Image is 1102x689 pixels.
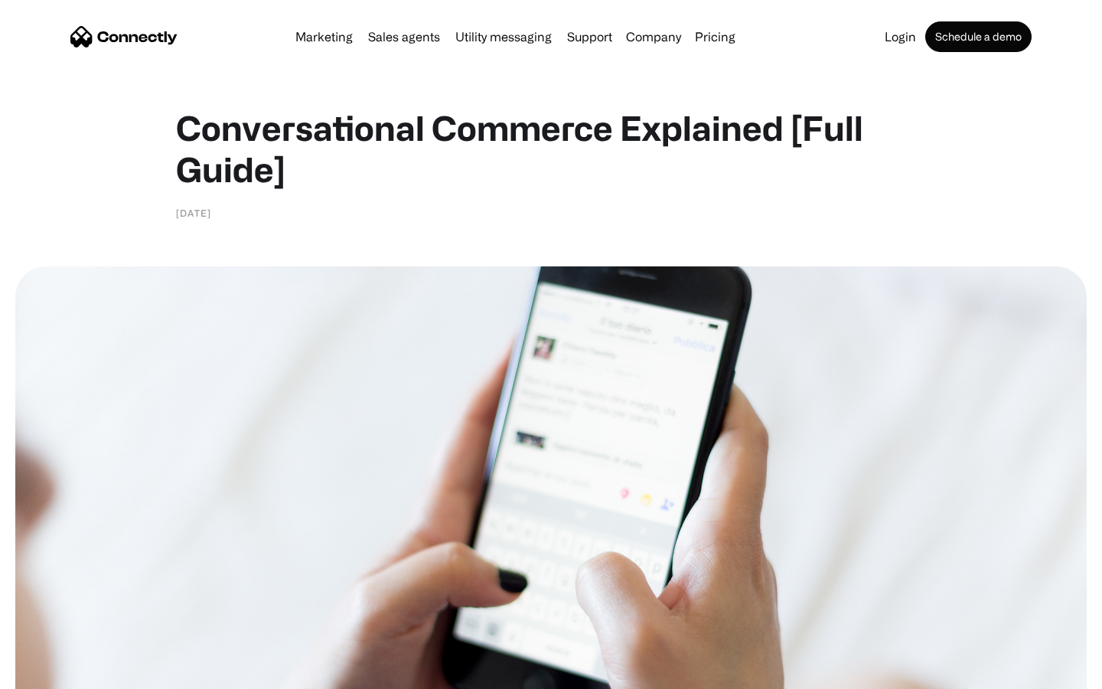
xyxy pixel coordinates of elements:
a: Login [879,31,922,43]
a: Schedule a demo [925,21,1032,52]
a: Marketing [289,31,359,43]
div: Company [621,26,686,47]
div: Company [626,26,681,47]
a: home [70,25,178,48]
a: Support [561,31,618,43]
a: Pricing [689,31,742,43]
a: Sales agents [362,31,446,43]
div: [DATE] [176,205,211,220]
aside: Language selected: English [15,662,92,684]
a: Utility messaging [449,31,558,43]
ul: Language list [31,662,92,684]
h1: Conversational Commerce Explained [Full Guide] [176,107,926,190]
